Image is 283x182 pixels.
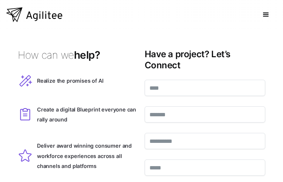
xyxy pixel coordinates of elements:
[18,49,139,62] h3: help?
[6,7,63,22] a: home
[37,76,103,86] div: Realize the promises of AI
[37,104,139,124] div: Create a digital Blueprint everyone can rally around
[37,141,139,171] div: Deliver award winning consumer and workforce experiences across all channels and platforms
[145,49,266,71] h3: Have a project? Let’s Connect
[255,4,277,26] div: menu
[18,49,74,61] span: How can we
